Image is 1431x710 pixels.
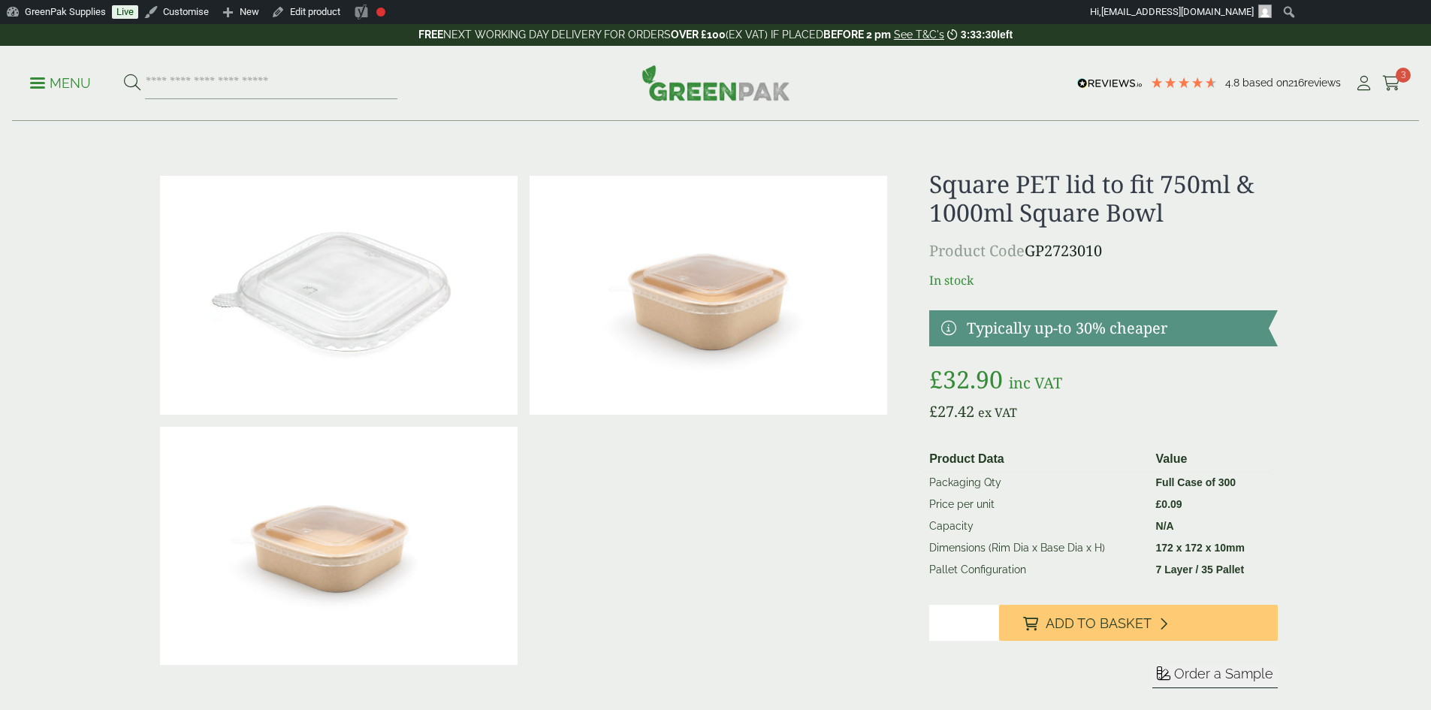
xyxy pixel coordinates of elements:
[30,74,91,92] p: Menu
[1156,542,1245,554] strong: 172 x 172 x 10mm
[929,240,1277,262] p: GP2723010
[418,29,443,41] strong: FREE
[923,559,1149,581] td: Pallet Configuration
[1156,498,1182,510] bdi: 0.09
[929,401,937,421] span: £
[978,404,1017,421] span: ex VAT
[1288,77,1304,89] span: 216
[1150,447,1272,472] th: Value
[894,29,944,41] a: See T&C's
[1382,76,1401,91] i: Cart
[929,271,1277,289] p: In stock
[997,29,1013,41] span: left
[929,363,943,395] span: £
[1174,666,1273,681] span: Order a Sample
[999,605,1278,641] button: Add to Basket
[923,471,1149,494] td: Packaging Qty
[1156,563,1245,576] strong: 7 Layer / 35 Pallet
[923,515,1149,537] td: Capacity
[923,447,1149,472] th: Product Data
[1382,72,1401,95] a: 3
[1156,520,1174,532] strong: N/A
[823,29,891,41] strong: BEFORE 2 pm
[929,363,1003,395] bdi: 32.90
[1101,6,1254,17] span: [EMAIL_ADDRESS][DOMAIN_NAME]
[1225,77,1242,89] span: 4.8
[112,5,138,19] a: Live
[1354,76,1373,91] i: My Account
[376,8,385,17] div: Focus keyphrase not set
[923,494,1149,515] td: Price per unit
[1009,373,1062,393] span: inc VAT
[30,74,91,89] a: Menu
[1396,68,1411,83] span: 3
[1077,78,1143,89] img: REVIEWS.io
[923,537,1149,559] td: Dimensions (Rim Dia x Base Dia x H)
[929,170,1277,228] h1: Square PET lid to fit 750ml & 1000ml Square Bowl
[160,427,518,666] img: 2723008 750ml Square Kraft Bowl With Lid
[961,29,997,41] span: 3:33:30
[1242,77,1288,89] span: Based on
[1156,498,1162,510] span: £
[160,176,518,415] img: 2723010 Square Kraft Bowl Lid, Fits 500 To 1400ml Square Bowls (1)
[671,29,726,41] strong: OVER £100
[1152,665,1278,688] button: Order a Sample
[1150,76,1218,89] div: 4.79 Stars
[642,65,790,101] img: GreenPak Supplies
[530,176,887,415] img: 2723009 1000ml Square Kraft Bowl With Lid
[1046,615,1152,632] span: Add to Basket
[929,240,1025,261] span: Product Code
[1304,77,1341,89] span: reviews
[929,401,974,421] bdi: 27.42
[1156,476,1236,488] strong: Full Case of 300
